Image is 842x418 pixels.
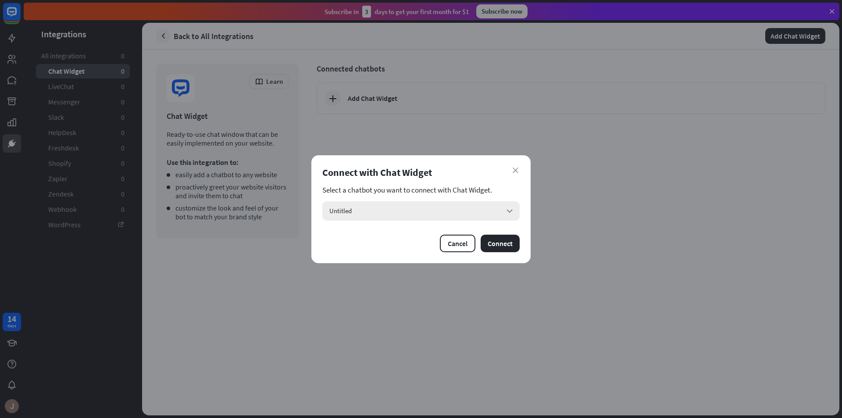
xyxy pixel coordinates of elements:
[513,168,518,173] i: close
[481,235,520,252] button: Connect
[329,207,352,215] span: Untitled
[322,186,520,194] section: Select a chatbot you want to connect with Chat Widget.
[7,4,33,30] button: Open LiveChat chat widget
[505,206,514,216] i: arrow_down
[322,166,520,179] div: Connect with Chat Widget
[440,235,475,252] button: Cancel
